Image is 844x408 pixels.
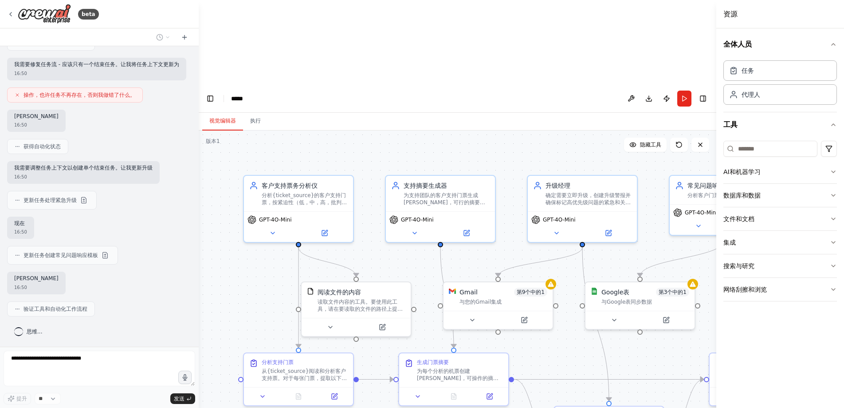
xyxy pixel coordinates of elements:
[294,247,361,277] g: Edge from 6cbcd63c-28ce-4a8d-becb-7bfb0b5ef939 to 131bb2c8-f418-4d45-9398-9939de4f5f59
[685,210,717,216] font: GPT-4O-Mini
[636,240,729,277] g: Edge from 6d9f1da4-1194-4771-8489-17c00103abe4 to 72aa2f12-480d-40b2-a71d-7699a27aa597
[262,359,294,365] font: 分析支持门票
[527,175,638,243] div: 升级经理确定需要立即升级，创建升级警报并确保标记高优先级问题的紧急和关键门票，以便高级支持人员立即关注GPT-4O-Mini
[41,12,70,56] span: 已翻译为以下语言：
[14,285,27,290] font: 16:50
[514,288,547,297] span: 启用操作的数量
[683,289,687,295] font: 1
[27,329,42,335] font: 思维...
[24,92,135,98] font: 操作，也许任务不再存在，否则我做错了什么。
[262,182,318,189] font: 客户支持票务分析仪
[357,322,407,333] button: 在侧面板上打开
[723,112,837,137] button: 工具
[723,215,754,222] font: 文件和文档
[601,289,629,296] font: Google表
[543,217,575,223] font: GPT-4O-Mini
[24,252,98,258] font: 更新任务创建常见问题响应模板
[459,289,478,296] font: Gmail
[723,168,761,175] font: AI和机器学习
[669,175,780,236] div: 常见问题响应生成器分析客户门票中的常见问题和模式GPT-4O-Mini
[280,391,318,402] button: 无需输出
[723,239,736,246] font: 集成
[723,120,738,129] font: 工具
[723,207,837,230] button: 文件和文档
[723,278,837,301] button: 网络刮擦和浏览
[14,113,59,119] font: [PERSON_NAME]
[307,288,314,295] img: FileReadTool
[209,118,236,124] font: 视觉编辑器
[546,192,631,213] font: 确定需要立即升级，创建升级警报并确保标记高优先级问题的紧急和关键门票，以便高级支持人员立即关注
[687,192,767,198] font: 分析客户门票中的常见问题和模式
[517,289,531,295] font: 第9个
[659,289,673,295] font: 第3个
[41,31,70,56] a: 中文（简体）
[299,228,349,238] button: 在侧面板上打开
[14,275,59,281] font: [PERSON_NAME]
[262,192,347,227] font: 分析{ticket_source}的客户支持门票，按紧迫性（低，中，高，批判）和主题对其进行分类，并提取关键信息，包括客户详细信息，问题描述和情感
[723,137,837,309] div: 工具
[401,217,433,223] font: GPT-4O-Mini
[723,254,837,277] button: 搜索与研究
[723,192,761,199] font: 数据库和数据
[514,375,704,384] g: Edge from 27412283-e7d0-435b-b789-9f8e07e997e9 to c70c597c-f296-44dc-b5d1-999dd12b70cd
[624,138,667,152] button: 隐藏工具
[204,92,216,105] button: 隐藏左侧栏
[4,393,31,404] button: 提升
[530,289,541,295] font: 中的
[178,371,192,384] button: 单击以说出您的自动化想法
[583,228,633,238] button: 在侧面板上打开
[591,288,598,295] img: Google表
[546,182,570,189] font: 升级经理
[436,247,458,348] g: Edge from 8d2a723a-0fa4-40e0-899a-fed3f120d28e to 27412283-e7d0-435b-b789-9f8e07e997e9
[319,391,349,402] button: 在侧面板上打开
[174,396,185,402] font: 发送
[318,299,404,333] font: 读取文件内容的工具。要使用此工具，请在要读取的文件的路径上提供“ file_path”参数。可选地，提供“ start_line”以开始从特定行读取和“ line_count”以限制读取的行数。
[14,174,27,179] font: 16:50
[404,192,489,220] font: 为支持团队的客户支持门票生成[PERSON_NAME]，可行的摘要，突出关键问题，客户影响和推荐下一步
[72,28,102,39] button: 显示原文
[459,299,502,305] font: 与您的Gmail集成
[259,217,291,223] font: GPT-4O-Mini
[443,281,554,330] div: GmailGmail第9个中的1与您的Gmail集成
[14,123,27,127] font: 16:50
[16,396,27,402] font: 提升
[435,391,473,402] button: 无需输出
[318,289,361,296] font: 阅读文件的内容
[301,281,412,337] div: FileReadTool阅读文件的内容读取文件内容的工具。要使用此工具，请在要读取的文件的路径上提供“ file_path”参数。可选地，提供“ start_line”以开始从特定行读取和“ l...
[123,31,130,38] a: 取消
[723,262,754,269] font: 搜索与研究
[14,220,25,226] font: 现在
[697,92,709,105] button: 隐藏右侧栏
[231,94,262,103] nav: 面包屑
[404,182,447,189] font: 支持摘要生成器
[385,175,496,243] div: 支持摘要生成器为支持团队的客户支持门票生成[PERSON_NAME]，可行的摘要，突出关键问题，客户影响和推荐下一步GPT-4O-Mini
[723,184,837,207] button: 数据库和数据
[123,30,130,37] img: 取消
[417,359,449,365] font: 生成门票摘要
[35,30,39,37] img: 此安全网页的内容将通过安全连接发送给 Google 进行翻译。
[641,315,691,325] button: 在侧面板上打开
[449,288,456,295] img: Gmail
[359,375,393,384] g: Edge from 76eede9d-9785-4327-92fd-4e57bf5d3db1 to 27412283-e7d0-435b-b789-9f8e07e997e9
[585,281,695,330] div: Google表Google表第3个中的1与Google表同步数据
[243,175,354,243] div: 客户支持票务分析仪分析{ticket_source}的客户支持门票，按紧迫性（低，中，高，批判）和主题对其进行分类，并提取关键信息，包括客户详细信息，问题描述和情感GPT-4O-Mini
[14,230,27,234] font: 16:50
[4,27,34,40] img: Google 翻译
[499,315,549,325] button: 在侧面板上打开
[723,231,837,254] button: 集成
[441,228,491,238] button: 在侧面板上打开
[398,353,509,406] div: 生成门票摘要为每个分析的机票创建[PERSON_NAME]，可操作的摘要，支持团队成员可以快速审查。每个摘要应包括： - 客户问题的快速概述 - 紧迫性级别和建议的响应时间 - 建议的下一步或操...
[24,306,87,312] font: 验证工具和自动化工作流程
[41,31,70,48] span: 中文（简体）
[243,353,354,406] div: 分析支持门票从{ticket_source}阅读和分析客户支持票。对于每张门票，提取以下信息： - 客户信息（姓名，帐户详细信息，联系信息） - 问题描述和类别（技术，计费，帐户，帐户，产品查询...
[742,91,760,98] font: 代理人
[656,288,689,297] span: 启用操作的数量
[24,143,61,150] font: 获得自动化状态
[640,142,661,148] font: 隐藏工具
[601,299,652,305] font: 与Google表同步数据
[672,289,683,295] font: 中的
[216,138,220,144] font: 1
[250,118,261,124] font: 执行
[541,289,545,295] font: 1
[474,391,505,402] button: 在侧面板上打开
